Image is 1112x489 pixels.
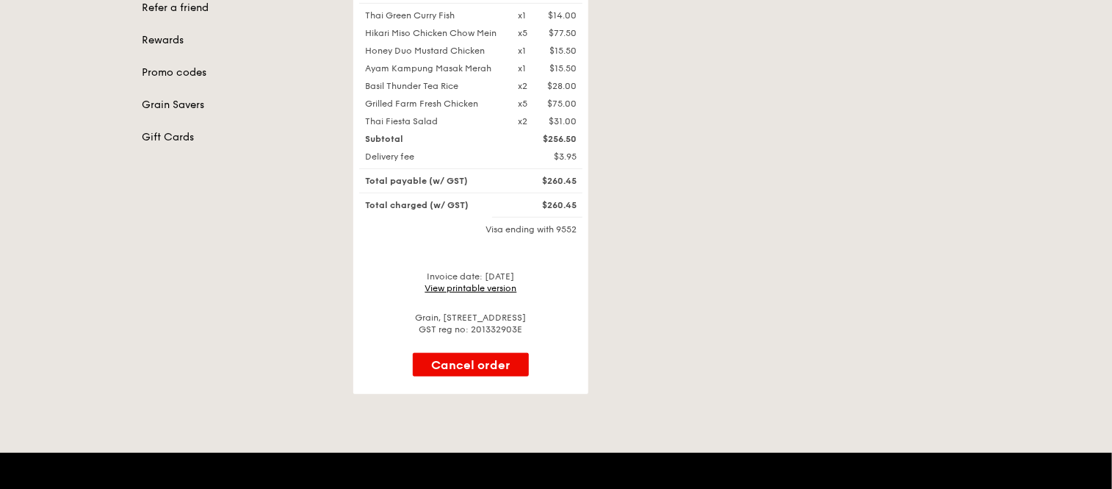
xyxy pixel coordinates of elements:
div: $3.95 [509,151,585,163]
div: x2 [518,115,527,127]
div: x5 [518,98,527,110]
div: Hikari Miso Chicken Chow Mein [356,27,509,39]
div: Grilled Farm Fresh Chicken [356,98,509,110]
div: $31.00 [549,115,577,127]
a: Refer a friend [142,1,336,15]
div: Basil Thunder Tea Rice [356,80,509,92]
div: x2 [518,80,527,92]
div: $260.45 [509,199,585,211]
div: $14.00 [548,10,577,21]
a: Grain Savers [142,98,336,113]
div: $260.45 [509,175,585,187]
div: Thai Green Curry Fish [356,10,509,21]
div: Honey Duo Mustard Chicken [356,45,509,57]
div: Ayam Kampung Masak Merah [356,63,509,74]
div: $256.50 [509,133,585,145]
div: $15.50 [549,63,577,74]
span: Total payable (w/ GST) [365,176,468,186]
div: Visa ending with 9552 [359,224,582,235]
button: Cancel order [413,353,529,376]
div: $15.50 [549,45,577,57]
div: Delivery fee [356,151,509,163]
div: x1 [518,63,526,74]
a: Rewards [142,33,336,48]
a: Gift Cards [142,130,336,145]
div: x1 [518,10,526,21]
div: $28.00 [547,80,577,92]
a: View printable version [425,283,517,293]
div: x1 [518,45,526,57]
div: Thai Fiesta Salad [356,115,509,127]
div: $77.50 [549,27,577,39]
div: Subtotal [356,133,509,145]
div: $75.00 [547,98,577,110]
div: x5 [518,27,527,39]
div: Grain, [STREET_ADDRESS] GST reg no: 201332903E [359,312,582,335]
div: Total charged (w/ GST) [356,199,509,211]
div: Invoice date: [DATE] [359,271,582,294]
a: Promo codes [142,65,336,80]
